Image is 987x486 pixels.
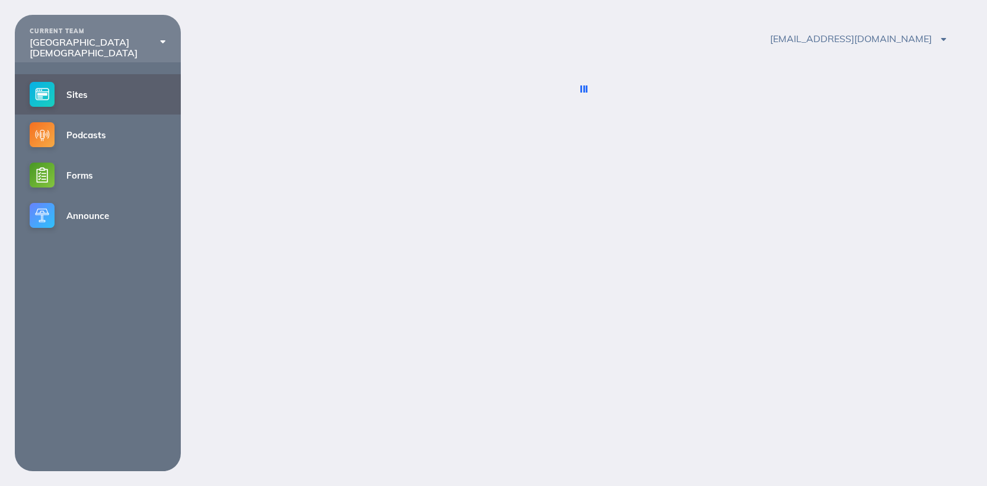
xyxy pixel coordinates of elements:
[770,33,947,45] span: [EMAIL_ADDRESS][DOMAIN_NAME]
[30,37,166,59] div: [GEOGRAPHIC_DATA][DEMOGRAPHIC_DATA]
[15,155,181,195] a: Forms
[30,122,55,147] img: podcasts-small@2x.png
[583,85,585,93] div: Loading
[15,195,181,236] a: Announce
[30,82,55,107] img: sites-small@2x.png
[30,163,55,188] img: forms-small@2x.png
[15,115,181,155] a: Podcasts
[15,74,181,115] a: Sites
[30,203,55,228] img: announce-small@2x.png
[30,28,166,35] div: CURRENT TEAM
